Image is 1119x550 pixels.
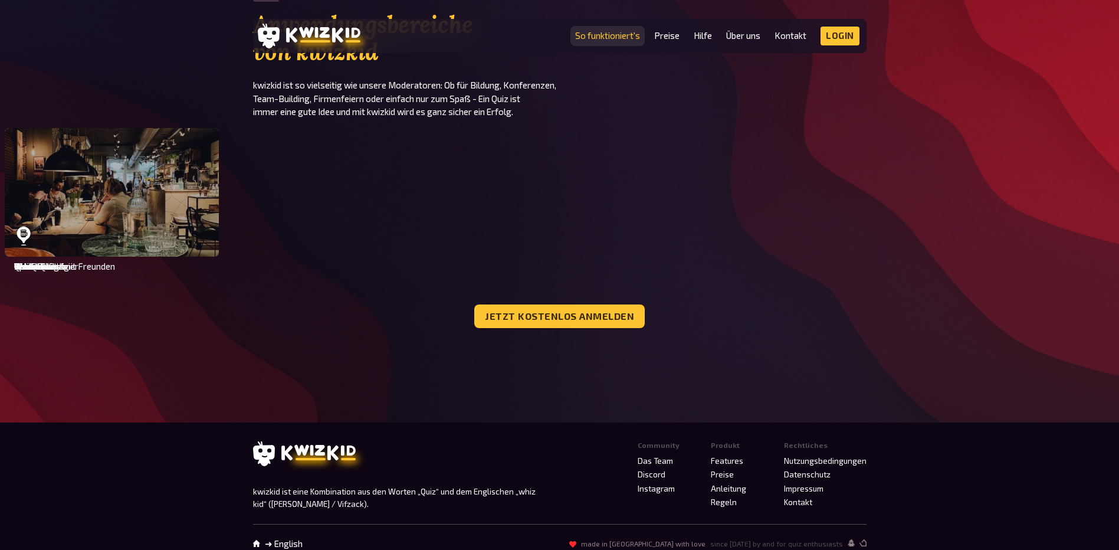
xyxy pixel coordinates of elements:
[638,484,675,493] a: Instagram
[654,31,680,41] a: Preise
[784,484,823,493] a: Impressum
[784,456,867,466] a: Nutzungsbedingungen
[638,470,665,479] a: Discord
[581,540,705,548] span: made in [GEOGRAPHIC_DATA] with love
[253,486,546,510] p: kwizkid ist eine Kombination aus den Worten „Quiz“ und dem Englischen „whiz kid“ ([PERSON_NAME] /...
[253,78,560,119] p: kwizkid ist so vielseitig wie unsere Moderatoren: Ob für Bildung, Konferenzen, Team-Building, Fir...
[575,31,640,41] a: So funktioniert's
[711,497,737,507] a: Regeln
[784,470,831,479] a: Datenschutz
[462,261,662,271] h4: Online Quiz
[474,305,645,328] a: Jetzt kostenlos anmelden
[726,31,760,41] a: Über uns
[253,11,560,66] h2: Anwendungsbereiche von kwizkid
[638,456,673,466] a: Das Team
[14,261,214,271] h4: Pub Quiz
[711,484,746,493] a: Anleitung
[238,261,438,271] h4: Spieleabend mit Freunden
[694,31,712,41] a: Hilfe
[685,261,885,271] h4: Team Events
[711,456,743,466] a: Features
[710,540,843,548] span: since [DATE] by and for quiz enthusiasts
[711,470,734,479] a: Preise
[265,539,303,549] a: ➜ English
[784,497,812,507] a: Kontakt
[784,441,828,450] span: Rechtliches
[638,441,680,450] span: Community
[711,441,740,450] span: Produkt
[775,31,806,41] a: Kontakt
[821,27,859,45] a: Login
[910,261,1110,271] h4: Konferenz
